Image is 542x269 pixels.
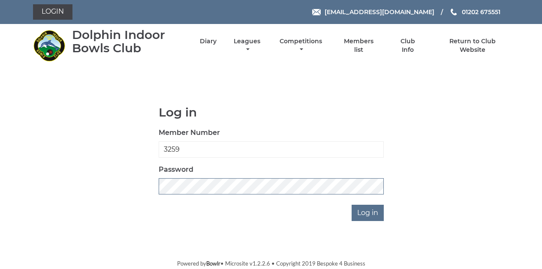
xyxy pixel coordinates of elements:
[394,37,422,54] a: Club Info
[159,106,384,119] h1: Log in
[451,9,457,15] img: Phone us
[200,37,217,45] a: Diary
[339,37,379,54] a: Members list
[33,30,65,62] img: Dolphin Indoor Bowls Club
[325,8,434,16] span: [EMAIL_ADDRESS][DOMAIN_NAME]
[462,8,500,16] span: 01202 675551
[159,164,193,175] label: Password
[177,260,365,267] span: Powered by • Microsite v1.2.2.6 • Copyright 2019 Bespoke 4 Business
[72,28,185,55] div: Dolphin Indoor Bowls Club
[232,37,262,54] a: Leagues
[277,37,324,54] a: Competitions
[352,205,384,221] input: Log in
[33,4,72,20] a: Login
[312,9,321,15] img: Email
[206,260,220,267] a: Bowlr
[449,7,500,17] a: Phone us 01202 675551
[159,128,220,138] label: Member Number
[312,7,434,17] a: Email [EMAIL_ADDRESS][DOMAIN_NAME]
[437,37,509,54] a: Return to Club Website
